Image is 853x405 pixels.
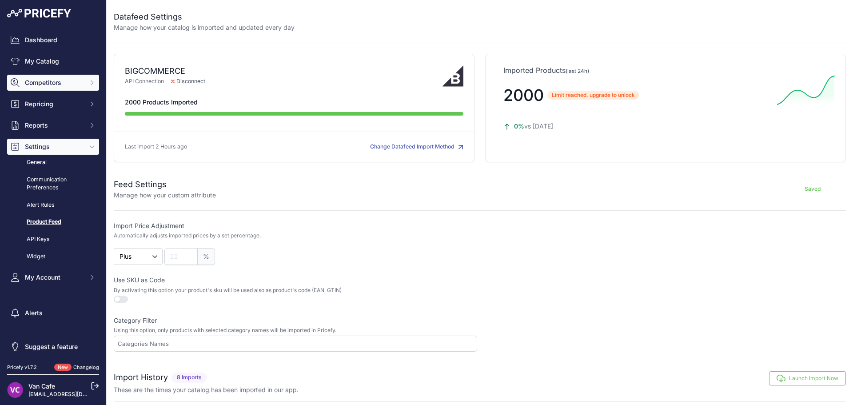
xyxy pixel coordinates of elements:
a: API Keys [7,232,99,247]
p: These are the times your catalog has been imported in our app. [114,385,299,394]
button: My Account [7,269,99,285]
span: Reports [25,121,83,130]
h2: Datafeed Settings [114,11,295,23]
span: % [198,248,215,265]
a: Product Feed [7,214,99,230]
p: Manage how your catalog is imported and updated every day [114,23,295,32]
a: General [7,155,99,170]
p: Last import 2 Hours ago [125,143,187,151]
div: BIGCOMMERCE [125,65,442,77]
a: [EMAIL_ADDRESS][DOMAIN_NAME] [28,391,121,397]
button: Repricing [7,96,99,112]
span: My Account [25,273,83,282]
button: Saved [779,182,846,196]
p: API Connection [125,77,442,86]
a: Widget [7,249,99,265]
span: 8 Imports [171,373,207,383]
span: Limit reached, upgrade to unlock [547,91,639,100]
a: Dashboard [7,32,99,48]
nav: Sidebar [7,32,99,355]
a: Suggest a feature [7,339,99,355]
span: Competitors [25,78,83,87]
label: Use SKU as Code [114,276,477,285]
button: Competitors [7,75,99,91]
a: Communication Preferences [7,172,99,196]
a: Alert Rules [7,197,99,213]
button: Settings [7,139,99,155]
p: Manage how your custom attribute [114,191,216,200]
button: Launch Import Now [769,371,846,385]
div: Pricefy v1.7.2 [7,364,37,371]
p: By activating this option your product's sku will be used also as product's code (EAN, GTIN) [114,287,477,294]
span: 0% [514,122,524,130]
input: Categories Names [118,340,477,348]
a: Alerts [7,305,99,321]
label: Import Price Adjustment [114,221,477,230]
p: Automatically adjusts imported prices by a set percentage. [114,232,261,239]
a: Van Cafe [28,382,55,390]
span: Repricing [25,100,83,108]
span: (last 24h) [566,68,589,74]
input: 22 [164,248,198,265]
p: Imported Products [503,65,828,76]
button: Change Datafeed Import Method [370,143,463,151]
a: My Catalog [7,53,99,69]
a: Changelog [73,364,99,370]
h2: Import History [114,371,168,384]
span: New [54,364,72,371]
p: vs [DATE] [503,122,770,131]
h2: Feed Settings [114,178,216,191]
p: Using this option, only products with selected category names will be imported in Pricefy. [114,327,477,334]
button: Reports [7,117,99,133]
span: 2000 Products Imported [125,98,198,107]
span: Settings [25,142,83,151]
span: Disconnect [164,77,212,86]
label: Category Filter [114,316,157,325]
img: Pricefy Logo [7,9,71,18]
span: 2000 [503,85,544,105]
